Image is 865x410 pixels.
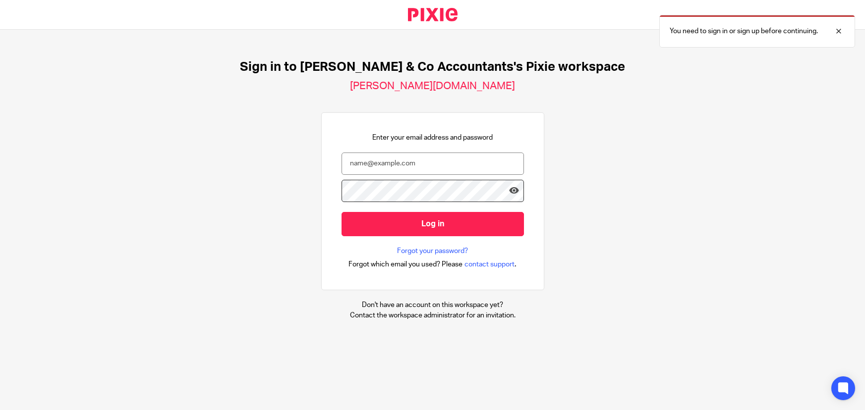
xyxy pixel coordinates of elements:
input: Log in [342,212,524,236]
p: Don't have an account on this workspace yet? [350,300,516,310]
h1: Sign in to [PERSON_NAME] & Co Accountants's Pixie workspace [240,59,625,75]
input: name@example.com [342,153,524,175]
p: Enter your email address and password [372,133,493,143]
p: You need to sign in or sign up before continuing. [670,26,818,36]
p: Contact the workspace administrator for an invitation. [350,310,516,320]
h2: [PERSON_NAME][DOMAIN_NAME] [350,80,515,93]
span: Forgot which email you used? Please [348,259,462,269]
span: contact support [464,259,515,269]
div: . [348,258,517,270]
a: Forgot your password? [397,246,468,256]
